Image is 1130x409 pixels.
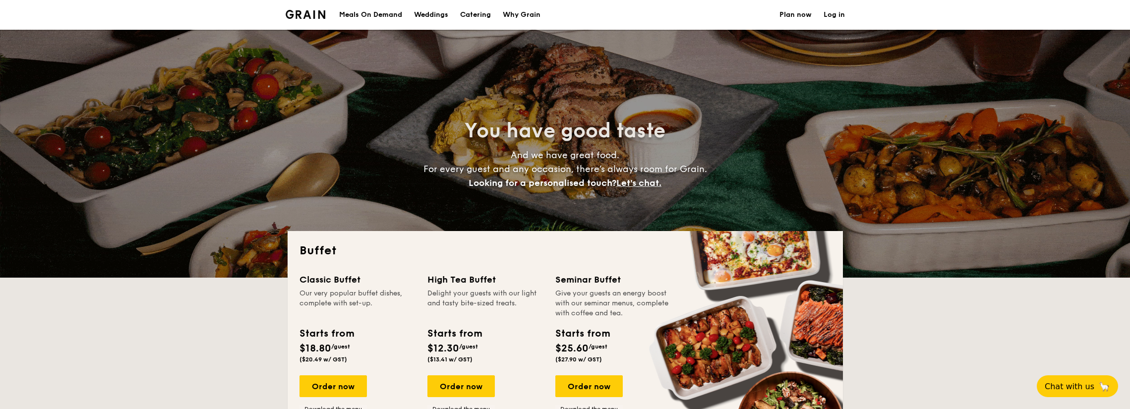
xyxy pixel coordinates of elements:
span: Chat with us [1045,382,1094,391]
img: Grain [286,10,326,19]
span: $12.30 [427,343,459,354]
div: Classic Buffet [299,273,416,287]
div: Delight your guests with our light and tasty bite-sized treats. [427,289,543,318]
span: ($27.90 w/ GST) [555,356,602,363]
span: Let's chat. [616,177,661,188]
div: Starts from [427,326,481,341]
span: $18.80 [299,343,331,354]
span: /guest [589,343,607,350]
span: Looking for a personalised touch? [469,177,616,188]
div: Give your guests an energy boost with our seminar menus, complete with coffee and tea. [555,289,671,318]
span: /guest [459,343,478,350]
div: Starts from [299,326,354,341]
button: Chat with us🦙 [1037,375,1118,397]
div: Order now [555,375,623,397]
a: Logotype [286,10,326,19]
div: Seminar Buffet [555,273,671,287]
div: Order now [427,375,495,397]
div: High Tea Buffet [427,273,543,287]
span: /guest [331,343,350,350]
span: ($13.41 w/ GST) [427,356,473,363]
div: Our very popular buffet dishes, complete with set-up. [299,289,416,318]
span: You have good taste [465,119,665,143]
div: Starts from [555,326,609,341]
h2: Buffet [299,243,831,259]
div: Order now [299,375,367,397]
span: ($20.49 w/ GST) [299,356,347,363]
span: $25.60 [555,343,589,354]
span: And we have great food. For every guest and any occasion, there’s always room for Grain. [423,150,707,188]
span: 🦙 [1098,381,1110,392]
